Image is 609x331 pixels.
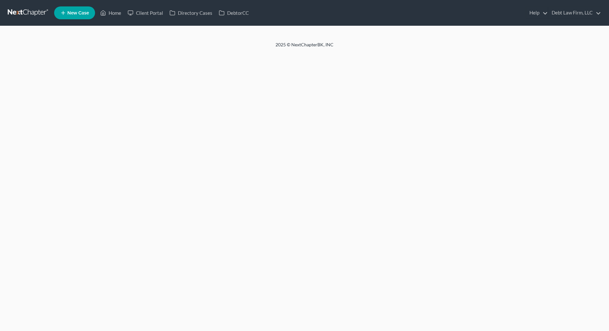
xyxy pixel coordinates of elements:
[166,7,216,19] a: Directory Cases
[97,7,124,19] a: Home
[526,7,548,19] a: Help
[124,7,166,19] a: Client Portal
[121,41,488,53] div: 2025 © NextChapterBK, INC
[548,7,601,19] a: Debt Law Firm, LLC
[54,6,95,19] new-legal-case-button: New Case
[216,7,252,19] a: DebtorCC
